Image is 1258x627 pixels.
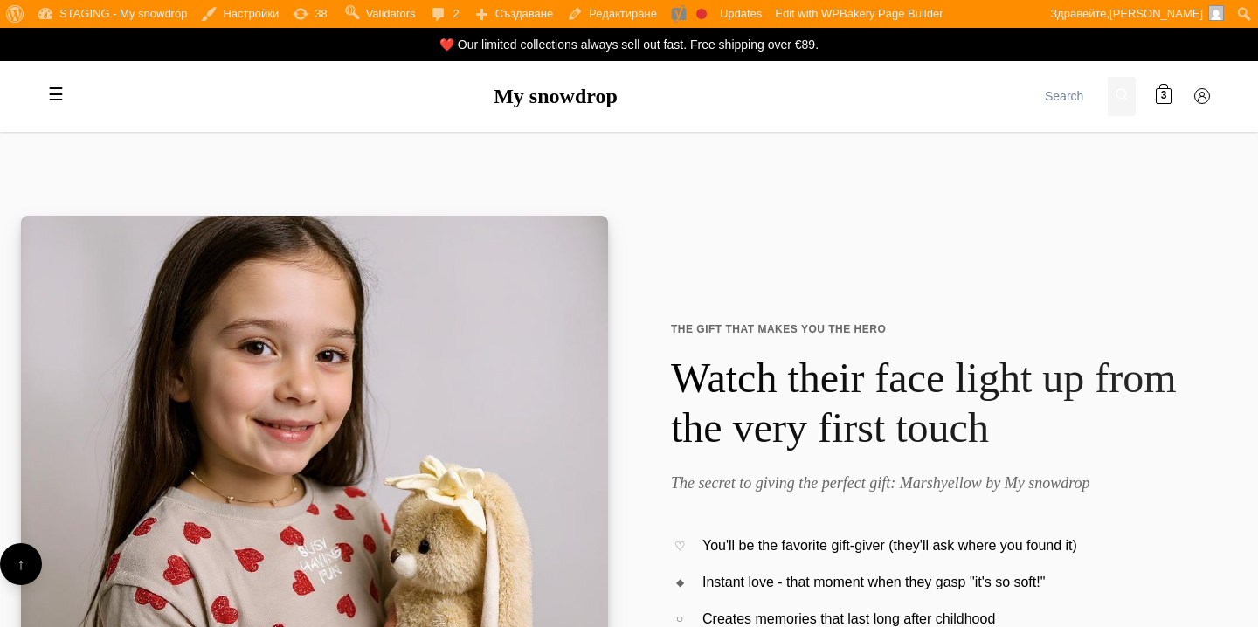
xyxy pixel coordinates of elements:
[38,78,73,113] label: Toggle mobile menu
[1038,77,1108,116] input: Search
[494,85,618,107] a: My snowdrop
[1161,88,1167,105] span: 3
[671,474,1216,493] h2: The secret to giving the perfect gift: Marshyellow by My snowdrop
[696,9,707,19] div: Focus keyphrase not set
[1109,7,1203,20] span: [PERSON_NAME]
[702,571,1045,594] span: Instant love - that moment when they gasp "it's so soft!"
[671,353,1216,453] h1: Watch their face light up from the very first touch
[702,534,1077,557] span: You'll be the favorite gift-giver (they'll ask where you found it)
[1146,79,1181,114] a: 3
[671,321,1216,338] span: THE GIFT THAT MAKES YOU THE HERO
